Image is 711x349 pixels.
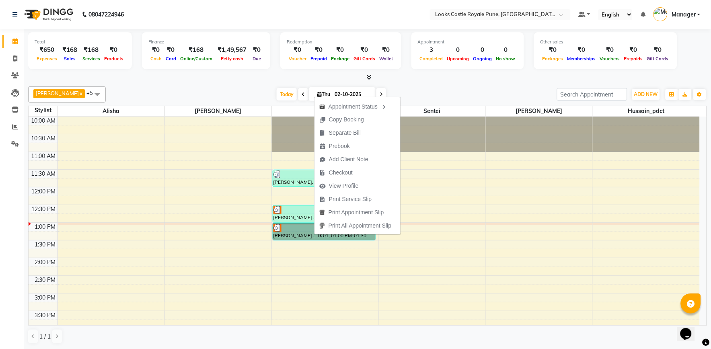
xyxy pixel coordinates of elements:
[36,90,79,96] span: [PERSON_NAME]
[329,129,361,137] span: Separate Bill
[29,106,58,115] div: Stylist
[308,56,329,62] span: Prepaid
[565,45,598,55] div: ₹0
[251,56,263,62] span: Due
[308,45,329,55] div: ₹0
[672,10,696,19] span: Manager
[329,208,384,217] span: Print Appointment Slip
[632,89,660,100] button: ADD NEW
[677,317,703,341] iframe: chat widget
[557,88,627,101] input: Search Appointment
[329,142,350,150] span: Prebook
[645,45,671,55] div: ₹0
[565,56,598,62] span: Memberships
[219,56,245,62] span: Petty cash
[418,56,445,62] span: Completed
[319,209,325,216] img: printapt.png
[598,45,622,55] div: ₹0
[445,56,471,62] span: Upcoming
[329,45,351,55] div: ₹0
[33,258,58,267] div: 2:00 PM
[33,240,58,249] div: 1:30 PM
[351,45,377,55] div: ₹0
[418,45,445,55] div: 3
[287,45,308,55] div: ₹0
[329,56,351,62] span: Package
[471,45,494,55] div: 0
[30,134,58,143] div: 10:30 AM
[377,56,395,62] span: Wallet
[30,152,58,160] div: 11:00 AM
[329,155,368,164] span: Add Client Note
[178,56,214,62] span: Online/Custom
[315,91,332,97] span: Thu
[80,56,102,62] span: Services
[329,168,353,177] span: Checkout
[273,205,376,222] div: [PERSON_NAME] ., TK01, 12:30 PM-01:00 PM, Eyebrows
[58,106,164,116] span: Alisha
[634,91,658,97] span: ADD NEW
[494,45,518,55] div: 0
[319,104,325,110] img: apt_status.png
[102,56,125,62] span: Products
[30,205,58,214] div: 12:30 PM
[329,182,359,190] span: View Profile
[351,56,377,62] span: Gift Cards
[35,45,59,55] div: ₹650
[62,56,78,62] span: Sales
[30,117,58,125] div: 10:00 AM
[86,90,99,96] span: +5
[329,195,372,203] span: Print Service Slip
[319,223,325,229] img: printall.png
[272,106,378,116] span: Mohini
[59,45,80,55] div: ₹168
[494,56,518,62] span: No show
[540,56,565,62] span: Packages
[178,45,214,55] div: ₹168
[277,88,297,101] span: Today
[33,294,58,302] div: 3:00 PM
[33,311,58,320] div: 3:30 PM
[148,45,164,55] div: ₹0
[329,115,364,124] span: Copy Booking
[332,88,372,101] input: 2025-10-02
[148,56,164,62] span: Cash
[88,3,124,26] b: 08047224946
[80,45,102,55] div: ₹168
[598,56,622,62] span: Vouchers
[214,45,250,55] div: ₹1,49,567
[35,56,59,62] span: Expenses
[33,276,58,284] div: 2:30 PM
[39,333,51,341] span: 1 / 1
[540,39,671,45] div: Other sales
[645,56,671,62] span: Gift Cards
[165,106,271,116] span: [PERSON_NAME]
[250,45,264,55] div: ₹0
[102,45,125,55] div: ₹0
[622,56,645,62] span: Prepaids
[148,39,264,45] div: Finance
[622,45,645,55] div: ₹0
[314,99,401,113] div: Appointment Status
[329,222,391,230] span: Print All Appointment Slip
[30,170,58,178] div: 11:30 AM
[377,45,395,55] div: ₹0
[418,39,518,45] div: Appointment
[30,187,58,196] div: 12:00 PM
[33,223,58,231] div: 1:00 PM
[540,45,565,55] div: ₹0
[593,106,700,116] span: Hussain_pdct
[486,106,592,116] span: [PERSON_NAME]
[21,3,76,26] img: logo
[164,45,178,55] div: ₹0
[653,7,668,21] img: Manager
[471,56,494,62] span: Ongoing
[79,90,82,96] a: x
[35,39,125,45] div: Total
[445,45,471,55] div: 0
[164,56,178,62] span: Card
[273,170,376,187] div: [PERSON_NAME], TK02, 11:30 AM-12:00 PM, Upperlip~Wax (₹200)
[287,56,308,62] span: Voucher
[287,39,395,45] div: Redemption
[379,106,485,116] span: Sentei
